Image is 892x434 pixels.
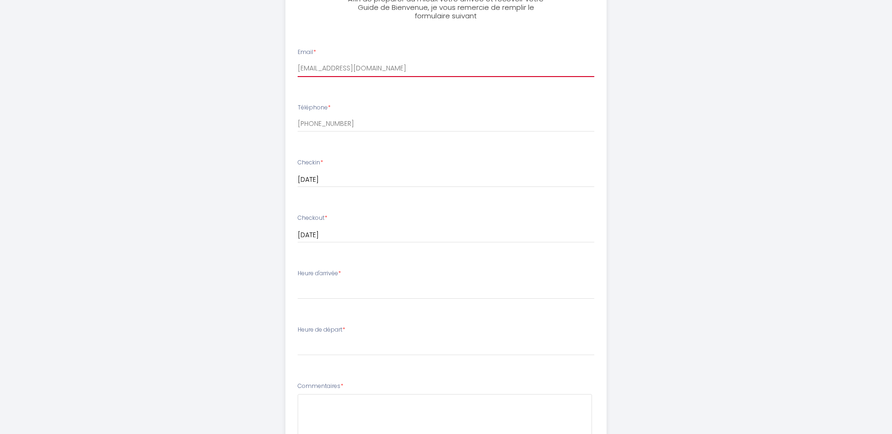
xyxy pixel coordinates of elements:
label: Commentaires [298,382,343,391]
label: Téléphone [298,103,331,112]
label: Checkin [298,158,323,167]
label: Email [298,48,316,57]
label: Heure d'arrivée [298,269,341,278]
label: Checkout [298,214,327,223]
label: Heure de départ [298,325,345,334]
